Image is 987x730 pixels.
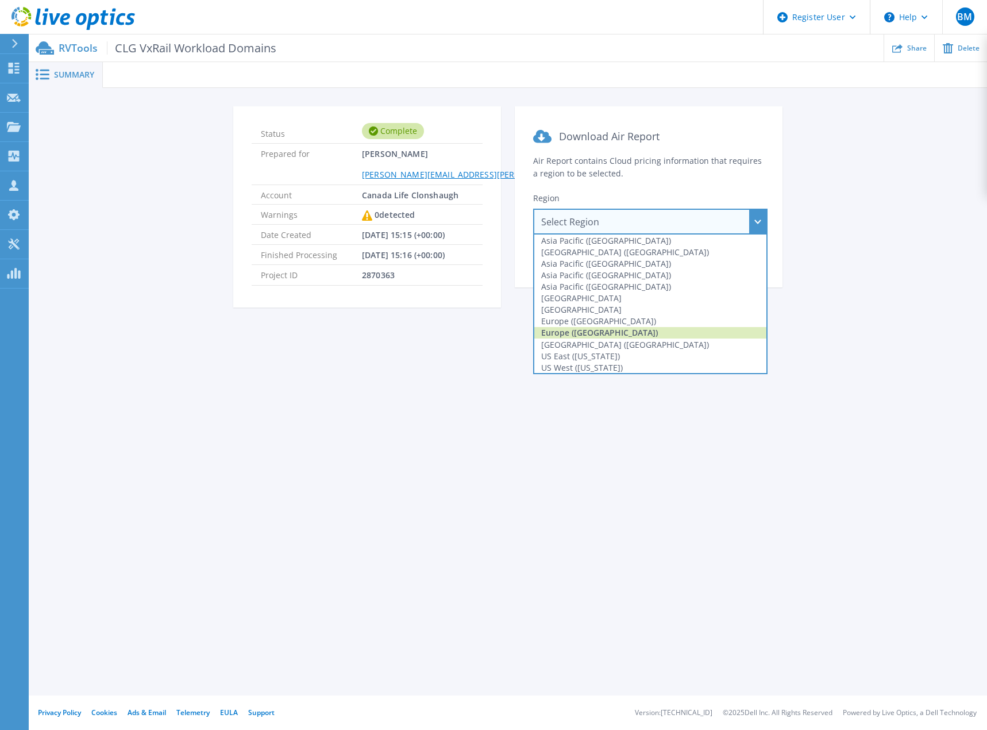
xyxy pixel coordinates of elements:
[534,246,766,258] div: [GEOGRAPHIC_DATA] ([GEOGRAPHIC_DATA])
[261,265,362,285] span: Project ID
[534,327,766,339] div: Europe ([GEOGRAPHIC_DATA])
[248,708,275,717] a: Support
[534,293,766,304] div: [GEOGRAPHIC_DATA]
[534,316,766,327] div: Europe ([GEOGRAPHIC_DATA])
[362,123,424,139] div: Complete
[534,362,766,373] div: US West ([US_STATE])
[362,225,445,244] span: [DATE] 15:15 (+00:00)
[559,129,660,143] span: Download Air Report
[362,185,458,204] span: Canada Life Clonshaugh
[958,45,980,52] span: Delete
[54,71,94,79] span: Summary
[534,350,766,362] div: US East ([US_STATE])
[261,124,362,139] span: Status
[534,235,766,246] div: Asia Pacific ([GEOGRAPHIC_DATA])
[534,258,766,269] div: Asia Pacific ([GEOGRAPHIC_DATA])
[261,185,362,204] span: Account
[261,205,362,224] span: Warnings
[220,708,238,717] a: EULA
[534,281,766,293] div: Asia Pacific ([GEOGRAPHIC_DATA])
[261,245,362,264] span: Finished Processing
[723,709,832,717] li: © 2025 Dell Inc. All Rights Reserved
[957,12,972,21] span: BM
[59,41,276,55] p: RVTools
[362,169,630,180] a: [PERSON_NAME][EMAIL_ADDRESS][PERSON_NAME][DOMAIN_NAME]
[261,225,362,244] span: Date Created
[91,708,117,717] a: Cookies
[261,144,362,184] span: Prepared for
[128,708,166,717] a: Ads & Email
[533,193,560,203] span: Region
[635,709,712,717] li: Version: [TECHNICAL_ID]
[533,155,762,179] span: Air Report contains Cloud pricing information that requires a region to be selected.
[534,270,766,281] div: Asia Pacific ([GEOGRAPHIC_DATA])
[534,304,766,316] div: [GEOGRAPHIC_DATA]
[362,144,630,184] span: [PERSON_NAME]
[843,709,977,717] li: Powered by Live Optics, a Dell Technology
[362,245,445,264] span: [DATE] 15:16 (+00:00)
[362,265,395,285] span: 2870363
[38,708,81,717] a: Privacy Policy
[534,339,766,350] div: [GEOGRAPHIC_DATA] ([GEOGRAPHIC_DATA])
[533,209,768,235] div: Select Region
[107,41,276,55] span: CLG VxRail Workload Domains
[176,708,210,717] a: Telemetry
[907,45,927,52] span: Share
[362,205,415,225] div: 0 detected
